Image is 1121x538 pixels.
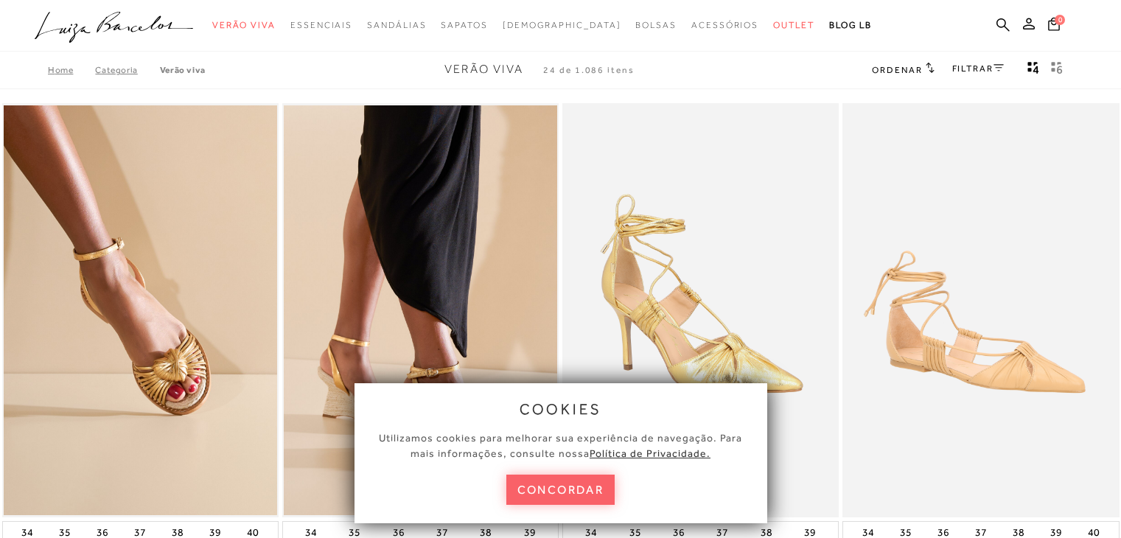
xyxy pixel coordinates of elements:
button: Mostrar 4 produtos por linha [1023,60,1044,80]
button: concordar [506,475,615,505]
span: Sapatos [441,20,487,30]
a: noSubCategoriesText [367,12,426,39]
img: RASTEIRA OURO COM SOLADO EM JUTÁ [4,105,277,516]
span: Acessórios [691,20,758,30]
a: noSubCategoriesText [290,12,352,39]
a: noSubCategoriesText [773,12,814,39]
span: 24 de 1.086 itens [543,65,635,75]
a: Política de Privacidade. [590,447,710,459]
a: noSubCategoriesText [441,12,487,39]
span: Verão Viva [212,20,276,30]
span: Essenciais [290,20,352,30]
span: Verão Viva [444,63,523,76]
a: SCARPIN SALTO ALTO EM METALIZADO OURO COM AMARRAÇÃO SCARPIN SALTO ALTO EM METALIZADO OURO COM AMA... [564,105,837,516]
img: SCARPIN SALTO ALTO EM METALIZADO OURO COM AMARRAÇÃO [564,105,837,516]
img: SAPATILHA EM COURO BEGE AREIA COM AMARRAÇÃO [844,105,1117,516]
img: SANDÁLIA ANABELA OURO COM SALTO ALTO EM JUTA [284,105,557,516]
a: RASTEIRA OURO COM SOLADO EM JUTÁ RASTEIRA OURO COM SOLADO EM JUTÁ [4,105,277,516]
span: Sandálias [367,20,426,30]
a: SAPATILHA EM COURO BEGE AREIA COM AMARRAÇÃO SAPATILHA EM COURO BEGE AREIA COM AMARRAÇÃO [844,105,1117,516]
a: noSubCategoriesText [691,12,758,39]
span: 0 [1055,15,1065,25]
a: FILTRAR [952,63,1004,74]
a: noSubCategoriesText [503,12,621,39]
a: Categoria [95,65,159,75]
button: gridText6Desc [1047,60,1067,80]
span: Utilizamos cookies para melhorar sua experiência de navegação. Para mais informações, consulte nossa [379,432,742,459]
span: cookies [520,401,602,417]
span: BLOG LB [829,20,872,30]
button: 0 [1044,16,1064,36]
a: Verão Viva [160,65,206,75]
span: Bolsas [635,20,677,30]
a: noSubCategoriesText [212,12,276,39]
a: Home [48,65,95,75]
span: Ordenar [872,65,922,75]
a: noSubCategoriesText [635,12,677,39]
a: SANDÁLIA ANABELA OURO COM SALTO ALTO EM JUTA SANDÁLIA ANABELA OURO COM SALTO ALTO EM JUTA [284,105,557,516]
span: Outlet [773,20,814,30]
span: [DEMOGRAPHIC_DATA] [503,20,621,30]
a: BLOG LB [829,12,872,39]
